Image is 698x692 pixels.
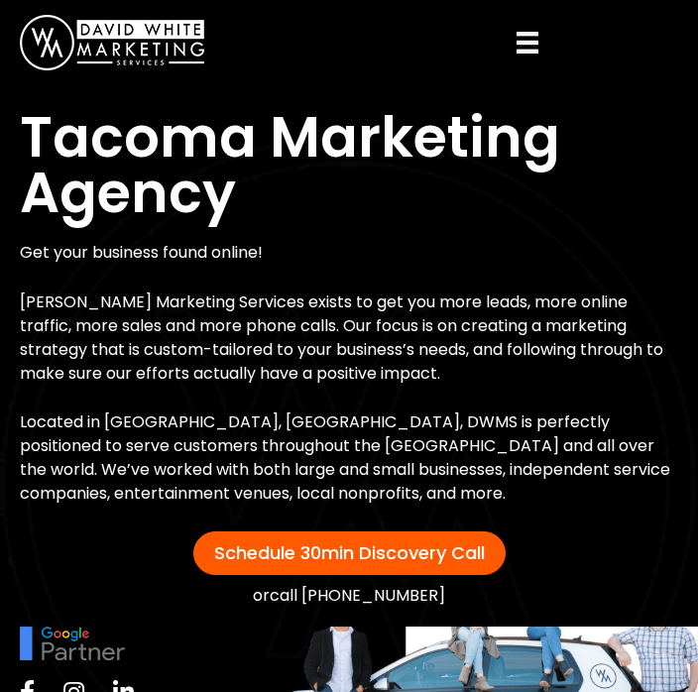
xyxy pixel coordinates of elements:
[20,98,560,232] span: Tacoma Marketing Agency
[20,241,678,265] p: Get your business found online!
[20,290,678,386] p: [PERSON_NAME] Marketing Services exists to get you more leads, more online traffic, more sales an...
[20,15,204,70] img: DavidWhite-Marketing-Logo
[20,585,678,608] div: or
[509,24,546,61] button: Menu
[20,627,125,660] img: google-partner
[20,635,125,650] picture: google-partner
[20,35,204,50] a: DavidWhite-Marketing-Logo
[270,584,445,607] a: call [PHONE_NUMBER]
[214,540,485,565] span: Schedule 30min Discovery Call
[20,410,678,506] p: Located in [GEOGRAPHIC_DATA], [GEOGRAPHIC_DATA], DWMS is perfectly positioned to serve customers ...
[193,531,506,575] a: Schedule 30min Discovery Call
